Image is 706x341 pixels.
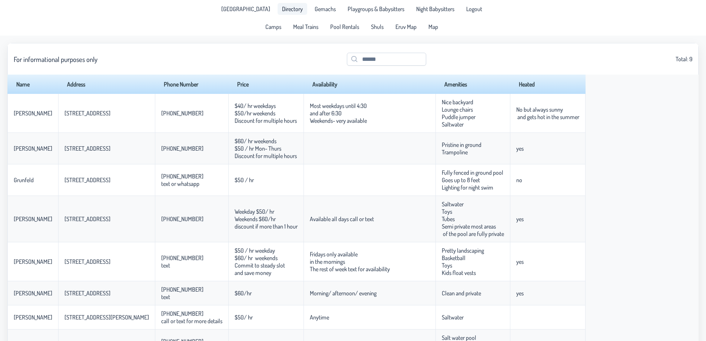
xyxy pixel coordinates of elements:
h3: For informational purposes only [14,55,97,63]
a: Camps [261,21,286,33]
p-celleditor: [STREET_ADDRESS] [64,215,110,223]
th: Address [58,75,155,94]
p-celleditor: [PERSON_NAME] [14,145,52,152]
a: Eruv Map [391,21,421,33]
p-celleditor: Saltwater Toys Tubes Semi private most areas of the pool are fully private [442,200,504,237]
p-celleditor: Pristine in ground Trampoline [442,141,481,156]
span: Night Babysitters [416,6,454,12]
span: Gemachs [315,6,336,12]
th: Name [7,75,58,94]
span: Eruv Map [395,24,417,30]
span: [GEOGRAPHIC_DATA] [221,6,270,12]
p-celleditor: [PERSON_NAME] [14,289,52,297]
p-celleditor: $40/ hr weekdays $50/hr weekends Discount for multiple hours [235,102,297,124]
p-celleditor: yes [516,145,524,152]
span: Directory [282,6,303,12]
p-celleditor: Fridays only available in the mornings The rest of week text for availability [310,250,390,273]
th: Heated [510,75,586,94]
p-celleditor: [PHONE_NUMBER] text [161,286,203,301]
p-celleditor: [STREET_ADDRESS] [64,289,110,297]
p-celleditor: [PHONE_NUMBER] [161,215,203,223]
p-celleditor: [PERSON_NAME] [14,314,52,321]
a: Night Babysitters [412,3,459,15]
p-celleditor: [PERSON_NAME] [14,109,52,117]
p-celleditor: [PERSON_NAME] [14,215,52,223]
a: [GEOGRAPHIC_DATA] [217,3,275,15]
p-celleditor: [PHONE_NUMBER] [161,109,203,117]
span: Playgroups & Babysitters [348,6,404,12]
span: Pool Rentals [330,24,359,30]
p-celleditor: no [516,176,522,184]
p-celleditor: Grunfeld [14,176,34,184]
span: Logout [466,6,482,12]
p-celleditor: $50/ hr [235,314,253,321]
p-celleditor: Nice backyard Lounge chairs Puddle jumper Saltwater [442,98,475,128]
a: Map [424,21,443,33]
span: Shuls [371,24,384,30]
p-celleditor: [STREET_ADDRESS] [64,145,110,152]
p-celleditor: [STREET_ADDRESS] [64,176,110,184]
p-celleditor: $60/hr [235,289,252,297]
p-celleditor: $50 / hr [235,176,254,184]
p-celleditor: [PHONE_NUMBER] text [161,254,203,269]
th: Amenities [435,75,510,94]
p-celleditor: Anytime [310,314,329,321]
p-celleditor: Morning/ afternoon/ evening [310,289,377,297]
li: Pine Lake Park [217,3,275,15]
span: Camps [265,24,281,30]
span: Meal Trains [293,24,318,30]
p-celleditor: Saltwater [442,314,464,321]
p-celleditor: yes [516,215,524,223]
p-celleditor: yes [516,258,524,265]
span: Map [428,24,438,30]
a: Playgroups & Babysitters [343,3,409,15]
p-celleditor: [PHONE_NUMBER] text or whatsapp [161,173,203,187]
p-celleditor: $50 / hr weekday $60/ hr weekends Commit to steady slot and save money [235,247,286,276]
p-celleditor: Available all days call or text [310,215,374,223]
p-celleditor: Pretty landscaping Basketball Toys Kids float vests [442,247,484,276]
a: Meal Trains [289,21,323,33]
p-celleditor: [STREET_ADDRESS][PERSON_NAME] [64,314,149,321]
p-celleditor: Weekday $50/ hr Weekends $60/hr discount if more than 1 hour [235,208,298,230]
p-celleditor: [PHONE_NUMBER] [161,145,203,152]
div: Total: 9 [14,48,692,70]
li: Logout [462,3,487,15]
p-celleditor: [PHONE_NUMBER] call or text for more details [161,310,222,325]
p-celleditor: No but always sunny and gets hot in the summer [516,106,579,121]
p-celleditor: [STREET_ADDRESS] [64,258,110,265]
th: Phone Number [155,75,228,94]
a: Gemachs [310,3,340,15]
th: Price [228,75,304,94]
a: Pool Rentals [326,21,364,33]
th: Availability [304,75,435,94]
p-celleditor: [STREET_ADDRESS] [64,109,110,117]
p-celleditor: [PERSON_NAME] [14,258,52,265]
p-celleditor: $60/ hr weekends $50 / hr Mon- Thurs Discount for multiple hours [235,137,297,160]
p-celleditor: yes [516,289,524,297]
p-celleditor: Fully fenced in ground pool Goes up to 8 feet Lighting for night swim [442,169,503,191]
p-celleditor: Clean and private [442,289,481,297]
a: Directory [278,3,307,15]
p-celleditor: Most weekdays until 4:30 and after 6:30 Weekends- very available [310,102,367,124]
a: Shuls [367,21,388,33]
